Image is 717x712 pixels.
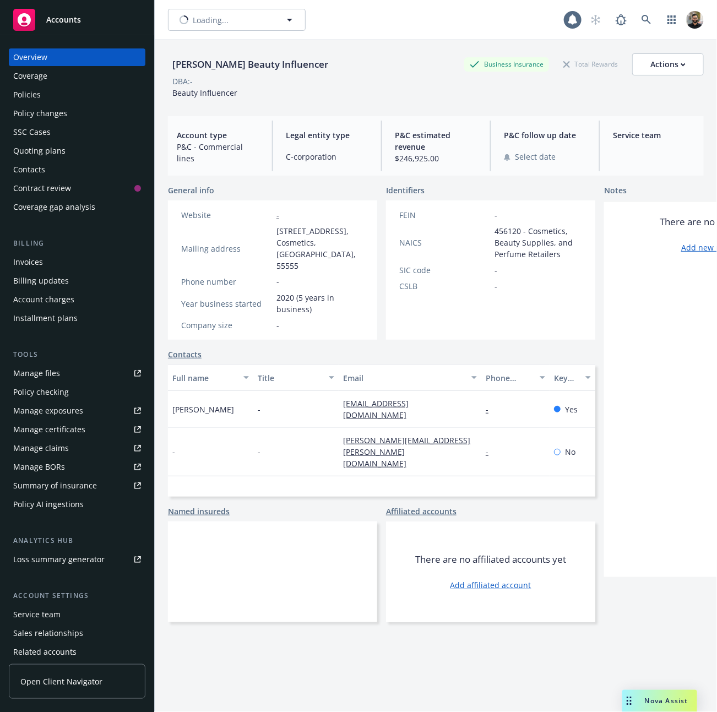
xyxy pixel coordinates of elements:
div: Policy AI ingestions [13,496,84,513]
a: Search [635,9,658,31]
div: Manage certificates [13,421,85,438]
a: Add affiliated account [450,579,531,591]
span: P&C estimated revenue [395,129,477,153]
span: Loading... [193,14,229,26]
a: Affiliated accounts [386,506,457,517]
div: SSC Cases [13,123,51,141]
a: Policy changes [9,105,145,122]
a: SSC Cases [9,123,145,141]
div: CSLB [399,280,490,292]
span: - [495,264,497,276]
a: Quoting plans [9,142,145,160]
span: 2020 (5 years in business) [276,292,364,315]
div: Drag to move [622,690,636,712]
span: Account type [177,129,259,141]
a: Manage exposures [9,402,145,420]
span: - [495,209,497,221]
div: Website [181,209,272,221]
div: SIC code [399,264,490,276]
span: Accounts [46,15,81,24]
a: Start snowing [585,9,607,31]
div: Mailing address [181,243,272,254]
span: P&C follow up date [504,129,586,141]
div: Account charges [13,291,74,308]
a: Policies [9,86,145,104]
a: Overview [9,48,145,66]
span: Select date [515,151,556,162]
span: Nova Assist [645,696,688,705]
a: Accounts [9,4,145,35]
div: Company size [181,319,272,331]
div: Loss summary generator [13,551,105,568]
span: Notes [604,184,627,198]
span: No [565,446,575,458]
span: - [276,319,279,331]
span: - [276,276,279,287]
div: Manage files [13,365,60,382]
span: Legal entity type [286,129,368,141]
a: Policy checking [9,383,145,401]
div: Manage claims [13,439,69,457]
div: Year business started [181,298,272,309]
div: DBA: - [172,75,193,87]
div: Sales relationships [13,624,83,642]
span: Yes [565,404,578,415]
span: - [495,280,497,292]
div: Service team [13,606,61,623]
a: Coverage [9,67,145,85]
div: Account settings [9,590,145,601]
span: C-corporation [286,151,368,162]
div: Tools [9,349,145,360]
a: Report a Bug [610,9,632,31]
div: Overview [13,48,47,66]
div: Coverage [13,67,47,85]
a: Sales relationships [9,624,145,642]
a: Manage files [9,365,145,382]
div: Quoting plans [13,142,66,160]
a: Contacts [9,161,145,178]
div: Contacts [13,161,45,178]
button: Full name [168,365,253,391]
span: 456120 - Cosmetics, Beauty Supplies, and Perfume Retailers [495,225,582,260]
div: Policies [13,86,41,104]
div: [PERSON_NAME] Beauty Influencer [168,57,333,72]
div: Policy changes [13,105,67,122]
a: Service team [9,606,145,623]
img: photo [686,11,704,29]
a: [PERSON_NAME][EMAIL_ADDRESS][PERSON_NAME][DOMAIN_NAME] [343,435,470,469]
div: Business Insurance [464,57,549,71]
a: Summary of insurance [9,477,145,494]
div: Full name [172,372,237,384]
div: Manage BORs [13,458,65,476]
span: - [258,404,260,415]
div: Invoices [13,253,43,271]
a: Contacts [168,349,202,360]
div: Total Rewards [558,57,623,71]
span: Open Client Navigator [20,676,102,687]
span: Beauty Influencer [172,88,237,98]
a: Coverage gap analysis [9,198,145,216]
div: Key contact [554,372,579,384]
div: Billing updates [13,272,69,290]
a: Named insureds [168,506,230,517]
div: Installment plans [13,309,78,327]
a: Policy AI ingestions [9,496,145,513]
span: - [172,446,175,458]
button: Actions [632,53,704,75]
a: Installment plans [9,309,145,327]
span: Service team [613,129,695,141]
div: Phone number [486,372,533,384]
a: Billing updates [9,272,145,290]
a: Manage certificates [9,421,145,438]
button: Email [339,365,481,391]
div: FEIN [399,209,490,221]
div: Title [258,372,322,384]
button: Phone number [481,365,550,391]
a: Account charges [9,291,145,308]
a: [EMAIL_ADDRESS][DOMAIN_NAME] [343,398,415,420]
div: Actions [650,54,686,75]
div: NAICS [399,237,490,248]
div: Summary of insurance [13,477,97,494]
span: There are no affiliated accounts yet [415,553,566,566]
